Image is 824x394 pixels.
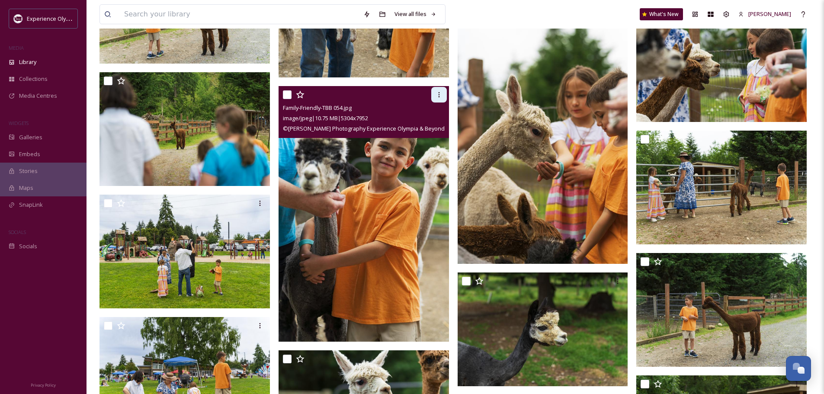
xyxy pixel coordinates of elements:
span: © [PERSON_NAME] Photography Experience Olympia & Beyond [283,125,445,132]
span: WIDGETS [9,120,29,126]
span: Library [19,58,36,66]
span: Experience Olympia [27,14,78,22]
span: MEDIA [9,45,24,51]
span: Privacy Policy [31,382,56,388]
button: Open Chat [786,356,811,381]
img: Family-Friendly-TBB 018.jpg [99,195,270,308]
a: View all files [390,6,441,22]
span: Collections [19,75,48,83]
img: Family-Friendly-TBB 036.jpg [458,8,628,263]
span: Stories [19,167,38,175]
img: Family-Friendly-TBB 032.jpg [458,272,628,386]
span: Socials [19,242,37,250]
img: Family-Friendly-TBB 022.jpg [99,72,270,186]
span: Galleries [19,133,42,141]
a: What's New [640,8,683,20]
span: SnapLink [19,201,43,209]
span: Media Centres [19,92,57,100]
span: [PERSON_NAME] [748,10,791,18]
span: Embeds [19,150,40,158]
img: Family-Friendly-TBB 035.jpg [636,9,807,122]
img: Family-Friendly-TBB 027.jpg [636,253,807,367]
a: [PERSON_NAME] [734,6,795,22]
img: Family-Friendly-TBB 031.jpg [636,131,807,244]
span: Family-Friendly-TBB 054.jpg [283,104,352,112]
input: Search your library [120,5,359,24]
a: Privacy Policy [31,379,56,390]
img: Family-Friendly-TBB 054.jpg [279,86,449,342]
img: download.jpeg [14,14,22,23]
span: SOCIALS [9,229,26,235]
span: Maps [19,184,33,192]
span: image/jpeg | 10.75 MB | 5304 x 7952 [283,114,368,122]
